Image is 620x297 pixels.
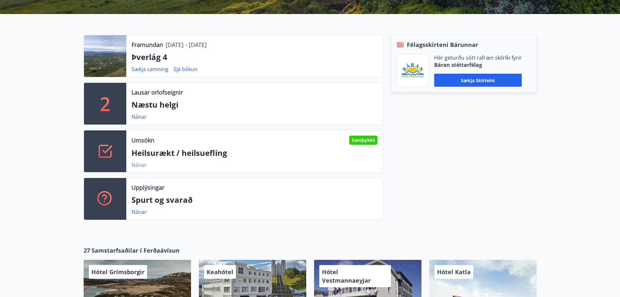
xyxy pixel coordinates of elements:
p: Þverlág 4 [131,52,378,63]
a: Sækja samning [131,66,168,73]
span: Hótel Grímsborgir [91,268,145,276]
p: Umsókn [131,136,154,144]
span: Samstarfsaðilar í Ferðaávísun [91,246,180,255]
p: Báran stéttarfélag [434,61,522,68]
span: Hótel Vestmannaeyjar [322,268,371,284]
p: Framundan [131,40,163,49]
span: Keahótel [207,268,233,276]
p: Næstu helgi [131,99,378,110]
a: Nánar [131,161,147,169]
span: Hótel Katla [437,268,471,276]
button: Sækja skírteini [434,74,522,87]
span: 27 [84,246,90,255]
p: [DATE] - [DATE] [166,40,207,49]
a: Sjá bókun [173,66,198,73]
p: Upplýsingar [131,183,164,192]
p: Lausar orlofseignir [131,88,183,97]
p: Spurt og svarað [131,194,378,205]
p: Hér geturðu sótt rafræn skilríki fyrir [434,54,522,61]
img: Bz2lGXKH3FXEIQKvoQ8VL0Fr0uCiWgfgA3I6fSs8.png [402,63,424,78]
div: Samþykkt [349,136,378,145]
span: Félagsskírteni Bárunnar [407,40,478,49]
p: 2 [100,91,110,116]
p: Heilsurækt / heilsuefling [131,147,378,158]
a: Nánar [131,113,147,120]
a: Nánar [131,208,147,215]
